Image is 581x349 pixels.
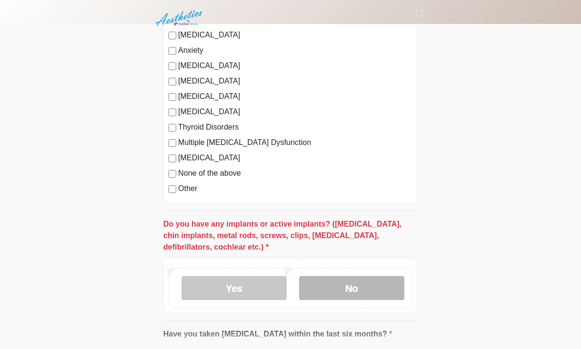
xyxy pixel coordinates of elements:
label: No [299,276,404,300]
input: [MEDICAL_DATA] [169,155,176,162]
label: [MEDICAL_DATA] [178,60,412,72]
label: [MEDICAL_DATA] [178,91,412,102]
label: [MEDICAL_DATA] [178,152,412,164]
input: Other [169,185,176,193]
label: Yes [182,276,287,300]
input: [MEDICAL_DATA] [169,62,176,70]
input: None of the above [169,170,176,178]
label: Thyroid Disorders [178,121,412,133]
img: Aesthetics by Emediate Cure Logo [154,7,206,29]
input: [MEDICAL_DATA] [169,93,176,101]
label: Do you have any implants or active implants? ([MEDICAL_DATA], chin implants, metal rods, screws, ... [163,218,418,253]
input: [MEDICAL_DATA] [169,108,176,116]
input: [MEDICAL_DATA] [169,78,176,85]
input: Thyroid Disorders [169,124,176,132]
label: [MEDICAL_DATA] [178,106,412,118]
input: Anxiety [169,47,176,55]
label: Multiple [MEDICAL_DATA] Dysfunction [178,137,412,148]
label: Other [178,183,412,194]
label: Have you taken [MEDICAL_DATA] within the last six months? [163,328,392,340]
label: Anxiety [178,45,412,56]
label: [MEDICAL_DATA] [178,75,412,87]
label: None of the above [178,168,412,179]
input: Multiple [MEDICAL_DATA] Dysfunction [169,139,176,147]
